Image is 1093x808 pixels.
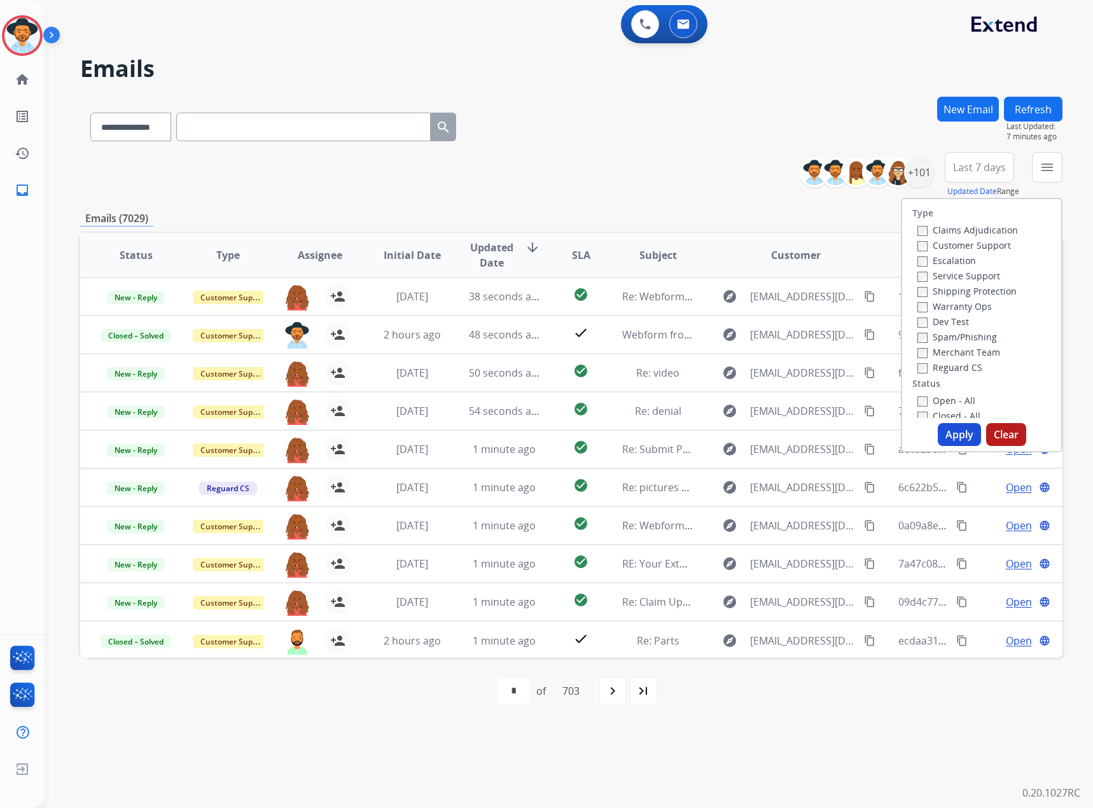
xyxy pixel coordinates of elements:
span: f9bb05ed-e2a7-43bb-bd33-6f47011d28cc [898,366,1093,380]
mat-icon: person_add [330,289,345,304]
span: [DATE] [396,366,428,380]
mat-icon: content_copy [864,443,875,455]
span: 6c622b50-8700-4a8c-9661-86f7def8738f [898,480,1087,494]
input: Reguard CS [917,363,928,373]
mat-icon: check_circle [573,363,588,379]
span: 2 hours ago [384,328,441,342]
img: agent-avatar [284,436,310,463]
div: of [536,683,546,699]
span: Customer Support [193,405,275,419]
span: 1 minute ago [473,480,536,494]
label: Closed - All [917,410,980,422]
span: Assignee [298,247,342,263]
input: Shipping Protection [917,287,928,297]
mat-icon: explore [722,518,737,533]
span: Customer Support [193,443,275,457]
span: 1d138591-95ed-4a1c-88e8-cca59f24eebf [898,289,1089,303]
span: Closed – Solved [101,635,171,648]
span: Customer Support [193,291,275,304]
label: Open - All [917,394,975,407]
button: Updated Date [947,186,997,197]
span: 1 minute ago [473,595,536,609]
span: [DATE] [396,442,428,456]
p: 0.20.1027RC [1022,785,1080,800]
mat-icon: explore [722,594,737,609]
span: Open [1006,480,1032,495]
mat-icon: check_circle [573,516,588,531]
span: New - Reply [107,482,165,495]
span: Re: Webform from [EMAIL_ADDRESS][DOMAIN_NAME] on [DATE] [622,289,928,303]
span: RE: Your Extend Claim [622,557,727,571]
mat-icon: home [15,72,30,87]
span: Updated Date [469,240,515,270]
button: Apply [938,423,981,446]
span: SLA [572,247,590,263]
label: Shipping Protection [917,285,1017,297]
mat-icon: navigate_next [605,683,620,699]
input: Dev Test [917,317,928,328]
mat-icon: search [436,120,451,135]
span: 0a09a8ee-2df8-4b13-a0cd-2f2a00dbdb7f [898,519,1090,533]
mat-icon: explore [722,633,737,648]
span: 1 minute ago [473,634,536,648]
div: 703 [552,678,590,704]
span: aec52381-e2c2-46cf-81d4-b6465877ebb0 [898,442,1092,456]
span: [EMAIL_ADDRESS][DOMAIN_NAME] [750,594,858,609]
img: agent-avatar [284,513,310,540]
span: Customer Support [193,558,275,571]
span: Customer Support [193,367,275,380]
span: Re: Parts [637,634,679,648]
mat-icon: arrow_downward [525,240,540,255]
img: agent-avatar [284,589,310,616]
span: [EMAIL_ADDRESS][DOMAIN_NAME] [750,633,858,648]
span: Re: Submit Photos [622,442,711,456]
span: New - Reply [107,596,165,609]
span: Customer Support [193,520,275,533]
img: agent-avatar [284,398,310,425]
label: Status [912,377,940,390]
span: Re: Claim Update [622,595,704,609]
label: Customer Support [917,239,1011,251]
label: Reguard CS [917,361,982,373]
span: Re: pictures needed [622,480,718,494]
span: Status [120,247,153,263]
span: 1 minute ago [473,442,536,456]
button: Clear [986,423,1026,446]
span: 71ed3f5f-1dc2-4be5-83b2-3d39e8d9e82a [898,404,1092,418]
img: agent-avatar [284,322,310,349]
span: Re: video [636,366,679,380]
span: Reguard CS [199,482,257,495]
span: 38 seconds ago [469,289,543,303]
mat-icon: content_copy [864,367,875,379]
mat-icon: explore [722,365,737,380]
img: agent-avatar [284,360,310,387]
mat-icon: explore [722,289,737,304]
input: Spam/Phishing [917,333,928,343]
mat-icon: check [573,325,588,340]
span: 1 minute ago [473,557,536,571]
span: Type [216,247,240,263]
mat-icon: person_add [330,365,345,380]
mat-icon: last_page [636,683,651,699]
span: New - Reply [107,291,165,304]
span: Last Updated: [1006,122,1062,132]
mat-icon: check [573,631,588,646]
label: Type [912,207,933,219]
input: Escalation [917,256,928,267]
span: [EMAIL_ADDRESS][DOMAIN_NAME] [750,518,858,533]
mat-icon: person_add [330,594,345,609]
span: Subject [639,247,677,263]
mat-icon: content_copy [864,520,875,531]
img: agent-avatar [284,284,310,310]
img: agent-avatar [284,475,310,501]
span: 7 minutes ago [1006,132,1062,142]
mat-icon: content_copy [956,558,968,569]
span: Open [1006,633,1032,648]
span: [DATE] [396,519,428,533]
mat-icon: content_copy [864,291,875,302]
span: New - Reply [107,558,165,571]
mat-icon: explore [722,556,737,571]
mat-icon: explore [722,442,737,457]
span: [EMAIL_ADDRESS][DOMAIN_NAME] [750,327,858,342]
span: Webform from [EMAIL_ADDRESS][DOMAIN_NAME] on [DATE] [622,328,910,342]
